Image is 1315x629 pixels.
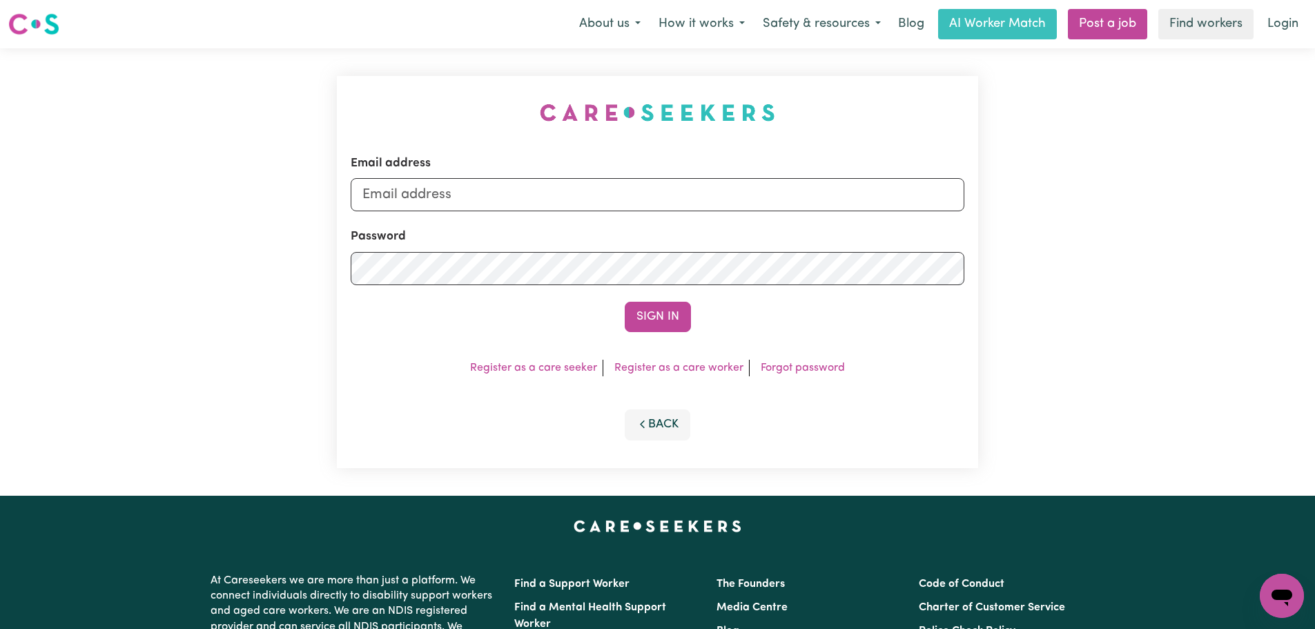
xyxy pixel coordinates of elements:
button: Back [625,409,691,440]
button: Safety & resources [754,10,890,39]
button: How it works [650,10,754,39]
button: Sign In [625,302,691,332]
a: The Founders [717,579,785,590]
a: Register as a care worker [614,362,743,374]
a: Careseekers logo [8,8,59,40]
a: Media Centre [717,602,788,613]
a: Login [1259,9,1307,39]
a: Blog [890,9,933,39]
a: Post a job [1068,9,1147,39]
a: Forgot password [761,362,845,374]
a: AI Worker Match [938,9,1057,39]
label: Password [351,228,406,246]
img: Careseekers logo [8,12,59,37]
a: Code of Conduct [919,579,1004,590]
label: Email address [351,155,431,173]
a: Find a Support Worker [514,579,630,590]
button: About us [570,10,650,39]
a: Register as a care seeker [470,362,597,374]
a: Find workers [1158,9,1254,39]
iframe: Button to launch messaging window [1260,574,1304,618]
input: Email address [351,178,964,211]
a: Charter of Customer Service [919,602,1065,613]
a: Careseekers home page [574,521,741,532]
